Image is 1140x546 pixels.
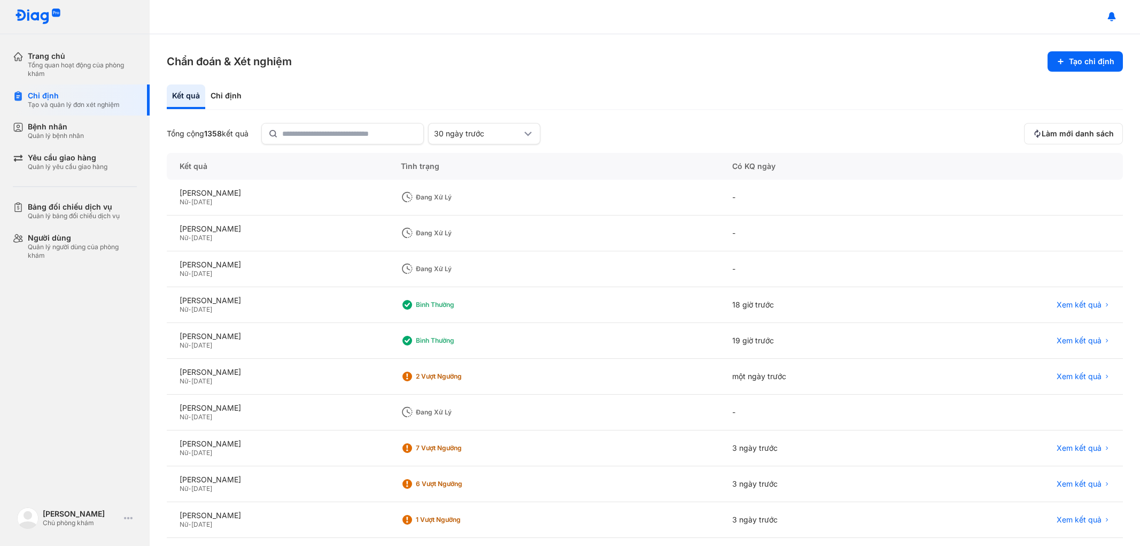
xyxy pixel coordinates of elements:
[180,511,375,520] div: [PERSON_NAME]
[416,193,501,202] div: Đang xử lý
[43,509,120,519] div: [PERSON_NAME]
[180,377,188,385] span: Nữ
[191,413,212,421] span: [DATE]
[188,413,191,421] span: -
[416,444,501,452] div: 7 Vượt ngưỡng
[191,305,212,313] span: [DATE]
[188,270,191,278] span: -
[180,439,375,449] div: [PERSON_NAME]
[180,296,375,305] div: [PERSON_NAME]
[28,212,120,220] div: Quản lý bảng đối chiếu dịch vụ
[719,153,922,180] div: Có KQ ngày
[204,129,222,138] span: 1358
[180,520,188,528] span: Nữ
[180,367,375,377] div: [PERSON_NAME]
[1057,300,1102,310] span: Xem kết quả
[188,234,191,242] span: -
[188,305,191,313] span: -
[28,51,137,61] div: Trang chủ
[416,301,501,309] div: Bình thường
[28,132,84,140] div: Quản lý bệnh nhân
[180,449,188,457] span: Nữ
[191,341,212,349] span: [DATE]
[1024,123,1123,144] button: Làm mới danh sách
[28,153,107,163] div: Yêu cầu giao hàng
[180,224,375,234] div: [PERSON_NAME]
[1057,479,1102,489] span: Xem kết quả
[28,101,120,109] div: Tạo và quản lý đơn xét nghiệm
[167,153,388,180] div: Kết quả
[1057,443,1102,453] span: Xem kết quả
[28,163,107,171] div: Quản lý yêu cầu giao hàng
[388,153,719,180] div: Tình trạng
[188,520,191,528] span: -
[188,198,191,206] span: -
[719,359,922,395] div: một ngày trước
[188,341,191,349] span: -
[416,336,501,345] div: Bình thường
[180,341,188,349] span: Nữ
[188,377,191,385] span: -
[180,475,375,485] div: [PERSON_NAME]
[205,84,247,109] div: Chỉ định
[416,408,501,417] div: Đang xử lý
[167,129,249,139] div: Tổng cộng kết quả
[416,516,501,524] div: 1 Vượt ngưỡng
[719,216,922,251] div: -
[188,485,191,493] span: -
[191,198,212,206] span: [DATE]
[28,202,120,212] div: Bảng đối chiếu dịch vụ
[434,129,522,139] div: 30 ngày trước
[28,91,120,101] div: Chỉ định
[719,502,922,538] div: 3 ngày trước
[15,9,61,25] img: logo
[167,84,205,109] div: Kết quả
[188,449,191,457] span: -
[191,270,212,278] span: [DATE]
[416,265,501,273] div: Đang xử lý
[719,180,922,216] div: -
[180,270,188,278] span: Nữ
[1057,372,1102,381] span: Xem kết quả
[416,480,501,488] div: 6 Vượt ngưỡng
[1048,51,1123,72] button: Tạo chỉ định
[28,243,137,260] div: Quản lý người dùng của phòng khám
[28,122,84,132] div: Bệnh nhân
[180,305,188,313] span: Nữ
[180,198,188,206] span: Nữ
[180,485,188,493] span: Nữ
[17,507,38,529] img: logo
[1042,129,1114,139] span: Làm mới danh sách
[180,260,375,270] div: [PERSON_NAME]
[719,395,922,430] div: -
[180,234,188,242] span: Nữ
[719,430,922,466] div: 3 ngày trước
[719,466,922,502] div: 3 ngày trước
[1057,515,1102,525] span: Xem kết quả
[416,372,501,381] div: 2 Vượt ngưỡng
[191,520,212,528] span: [DATE]
[28,61,137,78] div: Tổng quan hoạt động của phòng khám
[180,413,188,421] span: Nữ
[191,377,212,385] span: [DATE]
[28,233,137,243] div: Người dùng
[180,403,375,413] div: [PERSON_NAME]
[719,251,922,287] div: -
[191,234,212,242] span: [DATE]
[167,54,292,69] h3: Chẩn đoán & Xét nghiệm
[719,287,922,323] div: 18 giờ trước
[719,323,922,359] div: 19 giờ trước
[1057,336,1102,345] span: Xem kết quả
[416,229,501,237] div: Đang xử lý
[191,485,212,493] span: [DATE]
[180,188,375,198] div: [PERSON_NAME]
[180,332,375,341] div: [PERSON_NAME]
[43,519,120,527] div: Chủ phòng khám
[191,449,212,457] span: [DATE]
